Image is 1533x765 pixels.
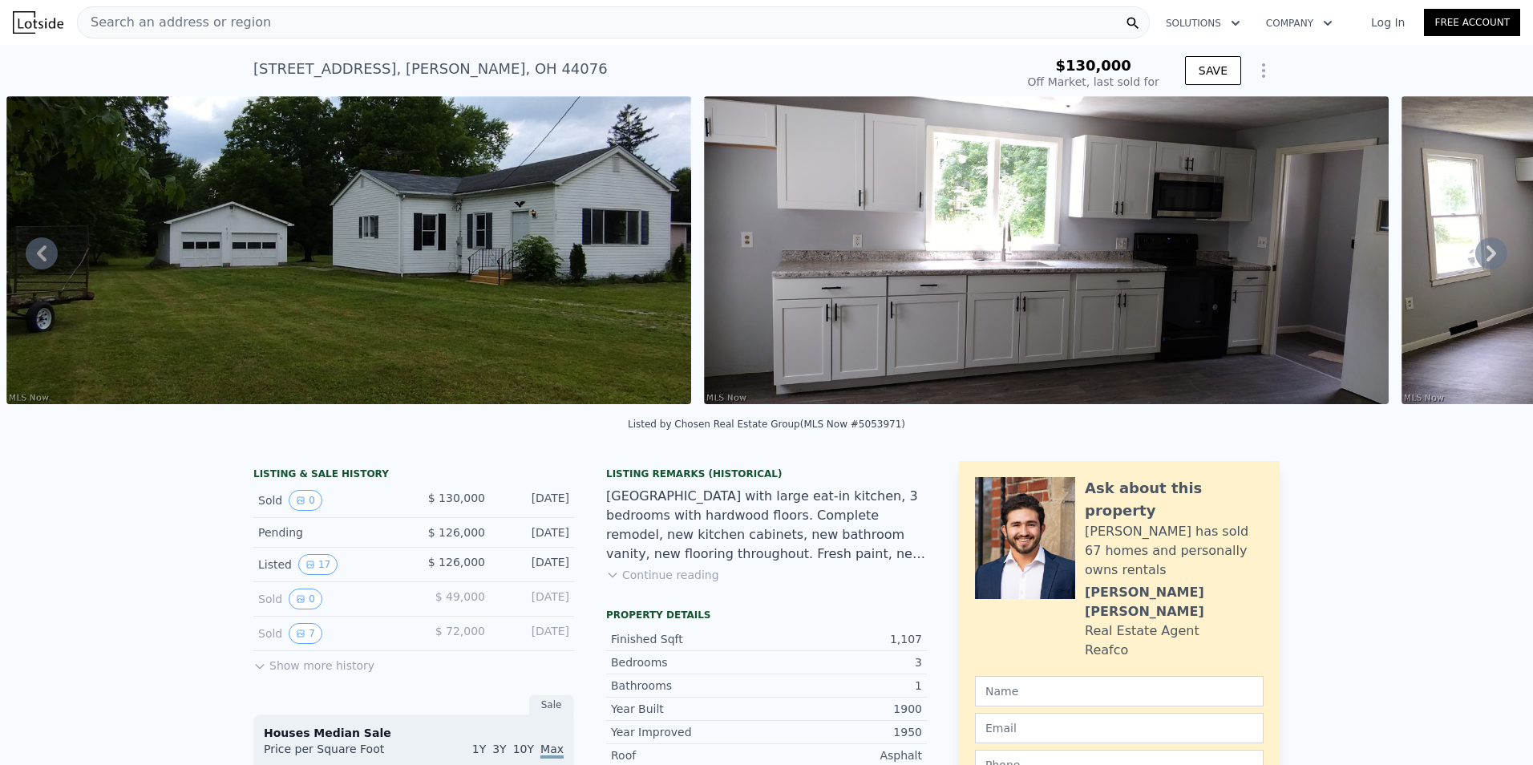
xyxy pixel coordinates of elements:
[975,676,1264,706] input: Name
[498,524,569,540] div: [DATE]
[258,490,401,511] div: Sold
[1424,9,1520,36] a: Free Account
[498,490,569,511] div: [DATE]
[606,567,719,583] button: Continue reading
[472,743,486,755] span: 1Y
[704,96,1389,404] img: Sale: 146433135 Parcel: 93825031
[498,554,569,575] div: [DATE]
[611,724,766,740] div: Year Improved
[1028,74,1159,90] div: Off Market, last sold for
[766,654,922,670] div: 3
[766,724,922,740] div: 1950
[498,623,569,644] div: [DATE]
[435,625,485,637] span: $ 72,000
[611,654,766,670] div: Bedrooms
[1248,55,1280,87] button: Show Options
[428,556,485,569] span: $ 126,000
[1085,641,1128,660] div: Reafco
[289,490,322,511] button: View historical data
[258,524,401,540] div: Pending
[766,747,922,763] div: Asphalt
[435,590,485,603] span: $ 49,000
[264,725,564,741] div: Houses Median Sale
[1085,621,1199,641] div: Real Estate Agent
[428,526,485,539] span: $ 126,000
[1085,522,1264,580] div: [PERSON_NAME] has sold 67 homes and personally owns rentals
[1085,477,1264,522] div: Ask about this property
[492,743,506,755] span: 3Y
[1253,9,1345,38] button: Company
[6,96,691,404] img: Sale: 146433135 Parcel: 93825031
[611,747,766,763] div: Roof
[289,623,322,644] button: View historical data
[1085,583,1264,621] div: [PERSON_NAME] [PERSON_NAME]
[253,651,374,674] button: Show more history
[258,554,401,575] div: Listed
[529,694,574,715] div: Sale
[1352,14,1424,30] a: Log In
[766,631,922,647] div: 1,107
[540,743,564,759] span: Max
[611,701,766,717] div: Year Built
[766,678,922,694] div: 1
[258,623,401,644] div: Sold
[975,713,1264,743] input: Email
[253,467,574,484] div: LISTING & SALE HISTORY
[428,492,485,504] span: $ 130,000
[766,701,922,717] div: 1900
[606,487,927,564] div: [GEOGRAPHIC_DATA] with large eat-in kitchen, 3 bedrooms with hardwood floors. Complete remodel, n...
[611,678,766,694] div: Bathrooms
[289,589,322,609] button: View historical data
[513,743,534,755] span: 10Y
[298,554,338,575] button: View historical data
[498,589,569,609] div: [DATE]
[78,13,271,32] span: Search an address or region
[13,11,63,34] img: Lotside
[606,467,927,480] div: Listing Remarks (Historical)
[1185,56,1241,85] button: SAVE
[258,589,401,609] div: Sold
[611,631,766,647] div: Finished Sqft
[606,609,927,621] div: Property details
[253,58,608,80] div: [STREET_ADDRESS] , [PERSON_NAME] , OH 44076
[628,419,905,430] div: Listed by Chosen Real Estate Group (MLS Now #5053971)
[1153,9,1253,38] button: Solutions
[1055,57,1131,74] span: $130,000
